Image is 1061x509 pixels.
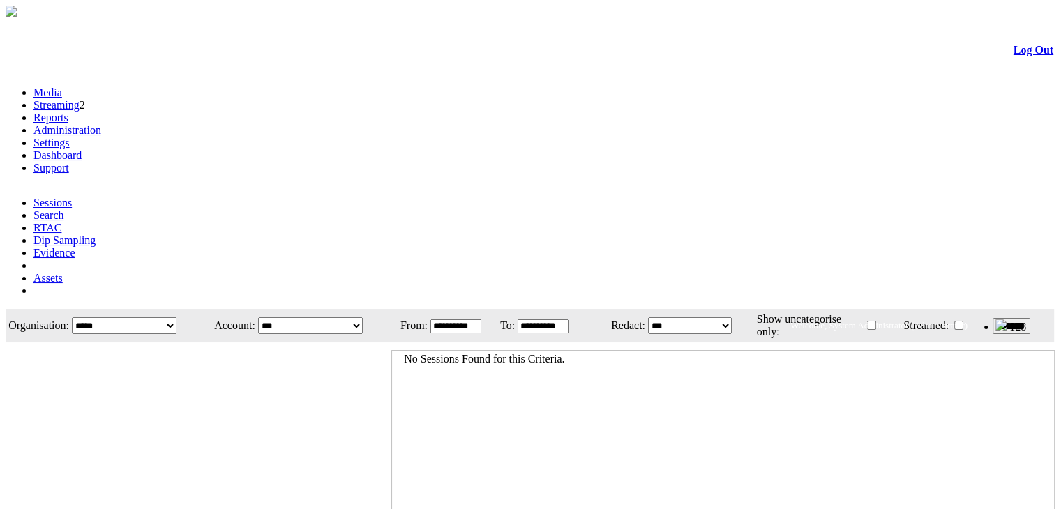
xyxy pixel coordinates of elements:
[995,319,1007,331] img: bell25.png
[33,197,72,208] a: Sessions
[33,124,101,136] a: Administration
[496,310,516,341] td: To:
[33,209,64,221] a: Search
[404,353,564,365] span: No Sessions Found for this Criteria.
[583,310,646,341] td: Redact:
[33,149,82,161] a: Dashboard
[7,310,70,341] td: Organisation:
[33,247,75,259] a: Evidence
[33,112,68,123] a: Reports
[33,222,61,234] a: RTAC
[33,162,69,174] a: Support
[33,272,63,284] a: Assets
[204,310,256,341] td: Account:
[33,234,96,246] a: Dip Sampling
[33,137,70,149] a: Settings
[33,99,80,111] a: Streaming
[6,6,17,17] img: arrow-3.png
[393,310,428,341] td: From:
[790,320,968,331] span: Welcome, System Administrator (Administrator)
[80,99,85,111] span: 2
[33,86,62,98] a: Media
[1009,321,1026,333] span: 128
[1014,44,1053,56] a: Log Out
[757,313,841,337] span: Show uncategorise only:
